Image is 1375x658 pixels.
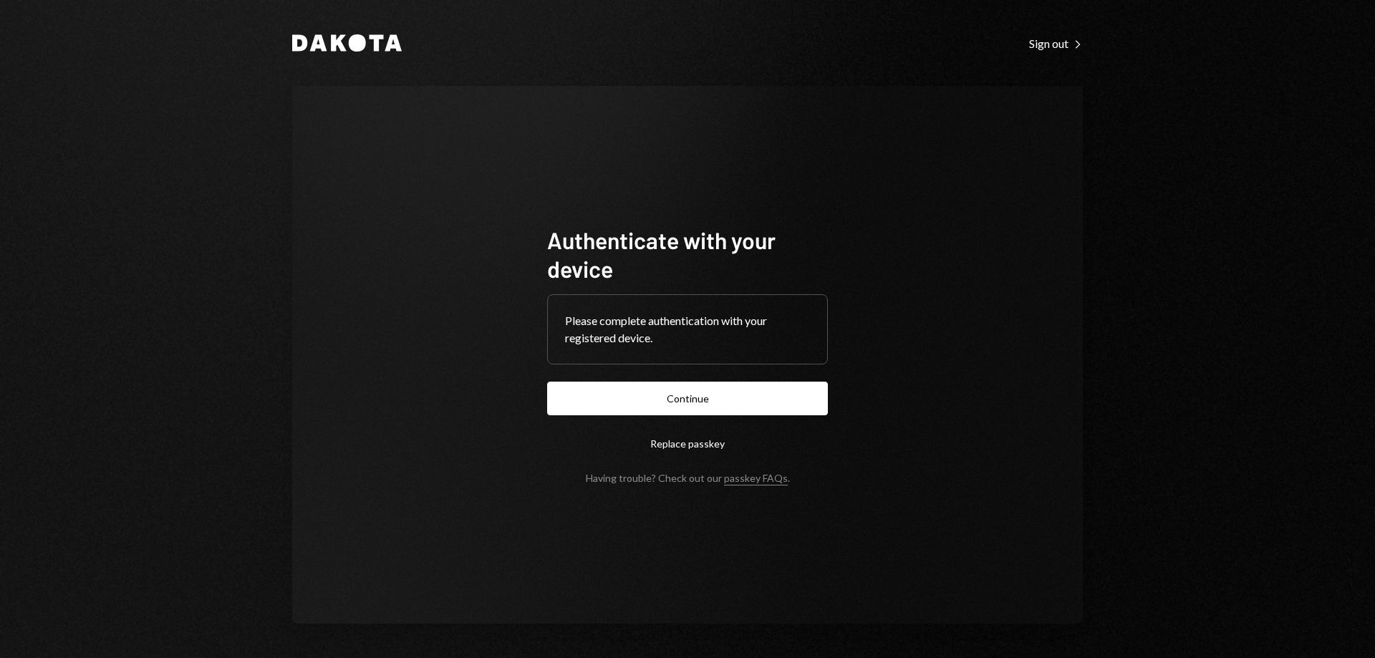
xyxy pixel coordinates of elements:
[586,472,790,484] div: Having trouble? Check out our .
[724,472,788,485] a: passkey FAQs
[1029,37,1083,51] div: Sign out
[547,226,828,283] h1: Authenticate with your device
[1029,35,1083,51] a: Sign out
[565,312,810,347] div: Please complete authentication with your registered device.
[547,427,828,460] button: Replace passkey
[547,382,828,415] button: Continue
